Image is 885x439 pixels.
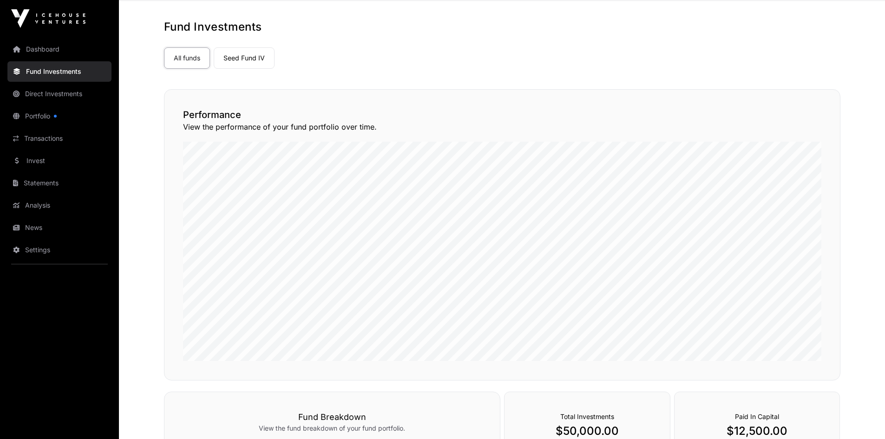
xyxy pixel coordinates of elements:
a: Fund Investments [7,61,111,82]
h1: Fund Investments [164,20,840,34]
h3: Fund Breakdown [183,411,481,424]
a: Seed Fund IV [214,47,275,69]
p: $12,500.00 [693,424,821,439]
a: Invest [7,151,111,171]
a: Dashboard [7,39,111,59]
p: $50,000.00 [523,424,651,439]
a: Settings [7,240,111,260]
a: All funds [164,47,210,69]
p: View the fund breakdown of your fund portfolio. [183,424,481,433]
p: View the performance of your fund portfolio over time. [183,121,821,132]
a: Statements [7,173,111,193]
a: Direct Investments [7,84,111,104]
a: Portfolio [7,106,111,126]
span: Paid In Capital [735,413,779,420]
iframe: Chat Widget [839,394,885,439]
a: Transactions [7,128,111,149]
h2: Performance [183,108,821,121]
span: Total Investments [560,413,614,420]
a: Analysis [7,195,111,216]
a: News [7,217,111,238]
img: Icehouse Ventures Logo [11,9,85,28]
